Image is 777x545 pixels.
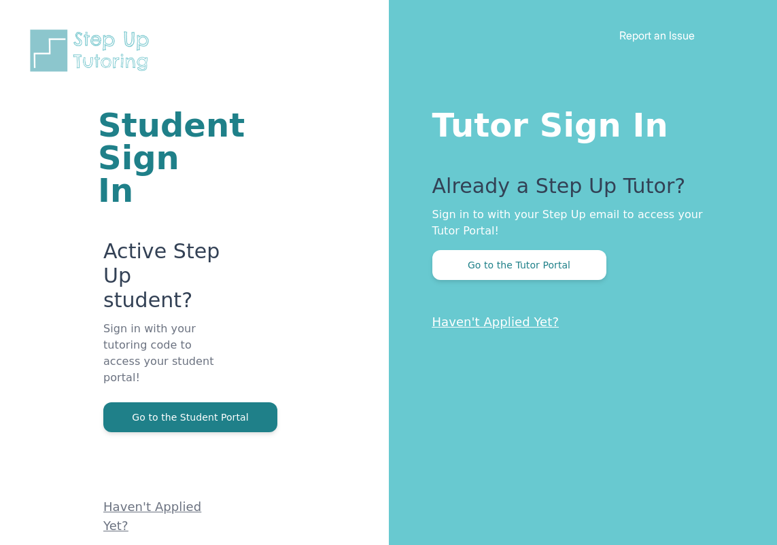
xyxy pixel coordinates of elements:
[103,402,277,432] button: Go to the Student Portal
[432,315,559,329] a: Haven't Applied Yet?
[432,250,606,280] button: Go to the Tutor Portal
[103,239,226,321] p: Active Step Up student?
[619,29,695,42] a: Report an Issue
[432,258,606,271] a: Go to the Tutor Portal
[432,207,723,239] p: Sign in to with your Step Up email to access your Tutor Portal!
[98,109,226,207] h1: Student Sign In
[103,321,226,402] p: Sign in with your tutoring code to access your student portal!
[432,103,723,141] h1: Tutor Sign In
[27,27,158,74] img: Step Up Tutoring horizontal logo
[103,410,277,423] a: Go to the Student Portal
[103,499,201,533] a: Haven't Applied Yet?
[432,174,723,207] p: Already a Step Up Tutor?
